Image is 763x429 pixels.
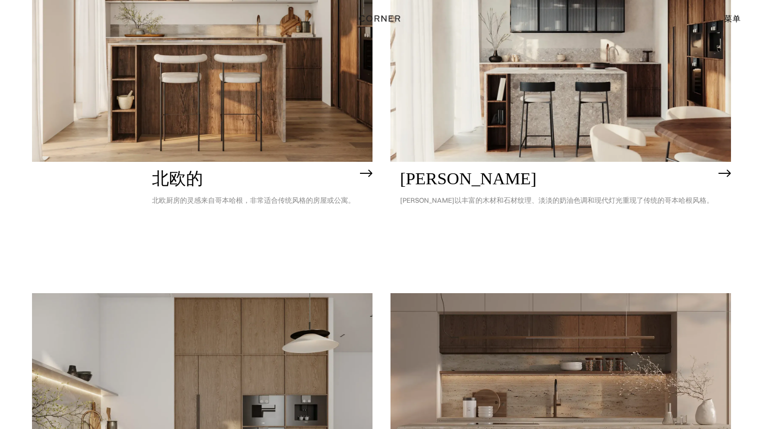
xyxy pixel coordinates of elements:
[400,169,536,188] font: [PERSON_NAME]
[349,12,414,25] a: 家
[400,196,713,205] font: [PERSON_NAME]以丰富的木材和石材纹理、淡淡的奶油色调和现代灯光重现了传统的哥本哈根风格。
[714,10,740,27] div: 菜单
[152,196,355,205] font: 北欧厨房的灵感来自哥本哈根，非常适合传统风格的房屋或公寓。
[724,13,740,23] font: 菜单
[152,169,203,188] font: 北欧的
